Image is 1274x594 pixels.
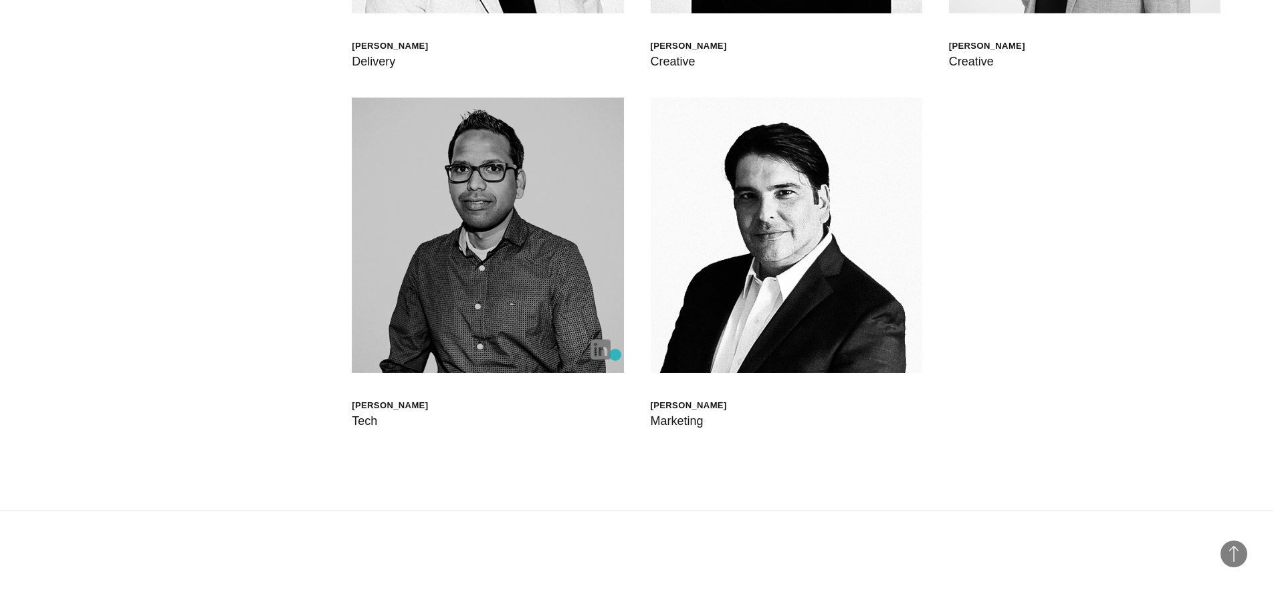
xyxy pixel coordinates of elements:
[949,40,1025,51] div: [PERSON_NAME]
[591,339,611,359] img: linkedin-born.png
[651,52,727,71] div: Creative
[352,412,428,430] div: Tech
[949,52,1025,71] div: Creative
[352,52,428,71] div: Delivery
[352,400,428,411] div: [PERSON_NAME]
[651,40,727,51] div: [PERSON_NAME]
[352,98,623,373] img: Santhana Krishnan
[651,98,922,373] img: Mauricio Sauma
[352,40,428,51] div: [PERSON_NAME]
[651,400,727,411] div: [PERSON_NAME]
[651,412,727,430] div: Marketing
[1220,541,1247,567] button: Back to Top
